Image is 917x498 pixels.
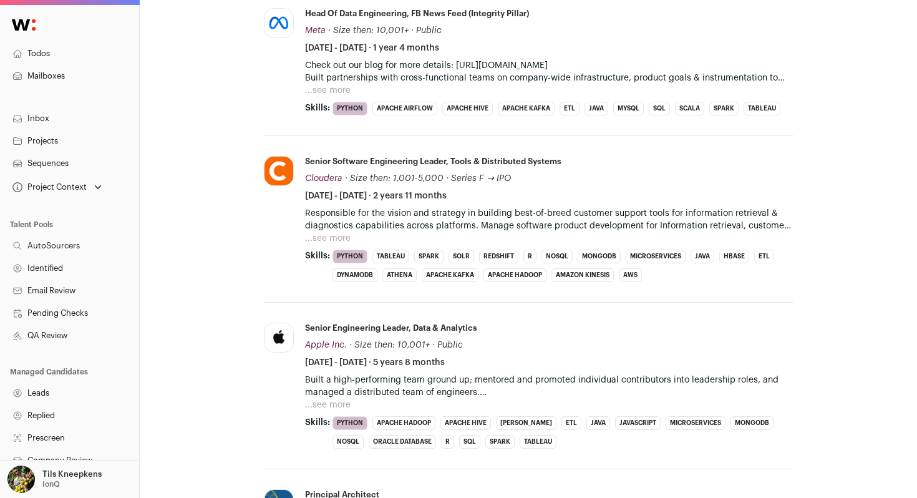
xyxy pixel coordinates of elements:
[437,341,463,349] span: Public
[449,250,474,263] li: Solr
[305,374,793,399] p: Built a high-performing team ground up; mentored and promoted individual contributors into leader...
[446,172,449,185] span: ·
[479,250,518,263] li: Redshift
[520,435,556,449] li: Tableau
[305,232,351,245] button: ...see more
[709,102,739,115] li: Spark
[305,59,793,72] p: Check out our blog for more details: [URL][DOMAIN_NAME]
[372,416,435,430] li: Apache Hadoop
[305,416,330,429] span: Skills:
[615,416,661,430] li: JavaScript
[485,435,515,449] li: Spark
[442,102,493,115] li: Apache Hive
[585,102,608,115] li: Java
[305,356,445,369] span: [DATE] - [DATE] · 5 years 8 months
[498,102,555,115] li: Apache Kafka
[332,435,364,449] li: NoSQL
[372,102,437,115] li: Apache Airflow
[305,26,326,35] span: Meta
[305,156,561,167] div: Senior Software Engineering Leader, Tools & Distributed systems
[305,102,330,114] span: Skills:
[305,8,529,19] div: Head of Data Engineering, FB News Feed (Integrity pillar)
[328,26,409,35] span: · Size then: 10,001+
[305,250,330,262] span: Skills:
[754,250,774,263] li: ETL
[459,435,480,449] li: SQL
[10,182,87,192] div: Project Context
[666,416,725,430] li: Microservices
[5,466,104,493] button: Open dropdown
[560,102,580,115] li: ETL
[483,268,546,282] li: Apache Hadoop
[305,174,342,183] span: Cloudera
[675,102,704,115] li: Scala
[264,9,293,37] img: afd10b684991f508aa7e00cdd3707b66af72d1844587f95d1f14570fec7d3b0c.jpg
[523,250,536,263] li: R
[305,323,477,334] div: Senior Engineering Leader, Data & Analytics
[626,250,686,263] li: Microservices
[332,416,367,430] li: Python
[305,42,439,54] span: [DATE] - [DATE] · 1 year 4 months
[264,323,293,352] img: c8722dff2615136d9fce51e30638829b1c8796bcfaaadfc89721e42d805fef6f.jpg
[372,250,409,263] li: Tableau
[619,268,642,282] li: AWS
[422,268,478,282] li: Apache Kafka
[10,178,104,196] button: Open dropdown
[305,72,793,84] p: Built partnerships with cross-functional teams on company-wide infrastructure, product goals & in...
[496,416,556,430] li: [PERSON_NAME]
[332,268,377,282] li: DynamoDB
[691,250,714,263] li: Java
[416,26,442,35] span: Public
[719,250,749,263] li: HBase
[5,12,42,37] img: Wellfound
[382,268,417,282] li: Athena
[541,250,573,263] li: NoSQL
[369,435,436,449] li: Oracle Database
[730,416,774,430] li: MongoDB
[42,479,60,489] p: IonQ
[432,339,435,351] span: ·
[411,24,414,37] span: ·
[441,435,454,449] li: R
[414,250,444,263] li: Spark
[578,250,621,263] li: MongoDB
[332,102,367,115] li: Python
[551,268,614,282] li: Amazon Kinesis
[349,341,430,349] span: · Size then: 10,001+
[649,102,670,115] li: SQL
[440,416,491,430] li: Apache Hive
[345,174,444,183] span: · Size then: 1,001-5,000
[586,416,610,430] li: Java
[305,190,447,202] span: [DATE] - [DATE] · 2 years 11 months
[305,207,793,232] p: Responsible for the vision and strategy in building best-of-breed customer support tools for info...
[561,416,581,430] li: ETL
[305,341,347,349] span: Apple Inc.
[42,469,102,479] p: Tils Kneepkens
[305,84,351,97] button: ...see more
[744,102,780,115] li: Tableau
[451,174,511,183] span: Series F → IPO
[7,466,35,493] img: 6689865-medium_jpg
[264,157,293,185] img: 5e59618bdbd3a618e76f06b2569a2b6300993503b0c4c21b0bd8db76afd83788.jpg
[305,399,351,411] button: ...see more
[332,250,367,263] li: Python
[613,102,644,115] li: MySQL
